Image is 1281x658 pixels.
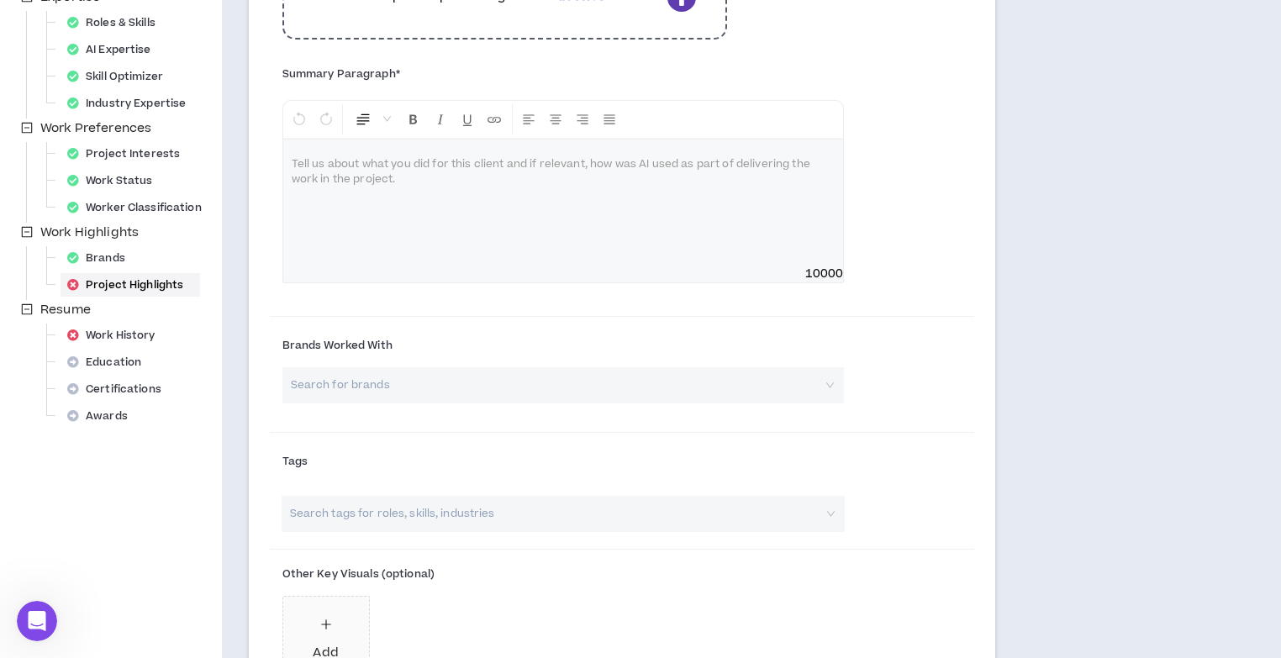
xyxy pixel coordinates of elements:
[61,324,172,347] div: Work History
[21,122,33,134] span: minus-square
[314,104,339,134] button: Redo
[320,619,332,630] span: plus
[282,338,393,353] span: Brands Worked With
[516,104,541,134] button: Left Align
[61,404,145,428] div: Awards
[61,142,197,166] div: Project Interests
[37,300,94,320] span: Resume
[428,104,453,134] button: Format Italics
[61,350,158,374] div: Education
[282,566,435,582] span: Other Key Visuals (optional)
[597,104,622,134] button: Justify Align
[37,118,155,139] span: Work Preferences
[21,303,33,315] span: minus-square
[401,104,426,134] button: Format Bold
[282,454,308,469] span: Tags
[61,169,169,192] div: Work Status
[61,377,178,401] div: Certifications
[543,104,568,134] button: Center Align
[570,104,595,134] button: Right Align
[61,246,142,270] div: Brands
[37,223,142,243] span: Work Highlights
[61,38,168,61] div: AI Expertise
[40,119,151,137] span: Work Preferences
[287,104,312,134] button: Undo
[282,61,400,87] label: Summary Paragraph
[17,601,57,641] iframe: Intercom live chat
[61,273,200,297] div: Project Highlights
[21,226,33,238] span: minus-square
[805,266,844,282] span: 10000
[61,196,219,219] div: Worker Classification
[482,104,507,134] button: Insert Link
[40,224,139,241] span: Work Highlights
[61,11,172,34] div: Roles & Skills
[455,104,480,134] button: Format Underline
[61,65,180,88] div: Skill Optimizer
[40,301,91,318] span: Resume
[61,92,203,115] div: Industry Expertise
